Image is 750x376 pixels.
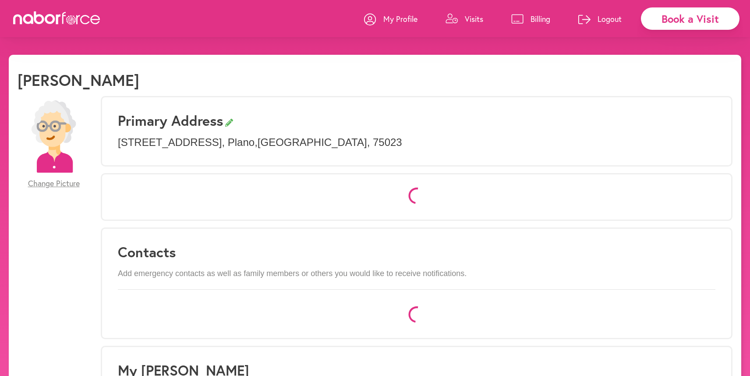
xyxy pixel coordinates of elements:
p: Billing [531,14,550,24]
a: My Profile [364,6,417,32]
p: My Profile [383,14,417,24]
a: Billing [511,6,550,32]
a: Logout [578,6,622,32]
span: Change Picture [28,179,80,188]
p: Logout [598,14,622,24]
p: Add emergency contacts as well as family members or others you would like to receive notifications. [118,269,715,279]
h3: Contacts [118,244,715,260]
h1: [PERSON_NAME] [18,71,139,89]
p: Visits [465,14,483,24]
p: [STREET_ADDRESS] , Plano , [GEOGRAPHIC_DATA] , 75023 [118,136,715,149]
h3: Primary Address [118,112,715,129]
a: Visits [446,6,483,32]
img: efc20bcf08b0dac87679abea64c1faab.png [18,100,90,173]
div: Book a Visit [641,7,739,30]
